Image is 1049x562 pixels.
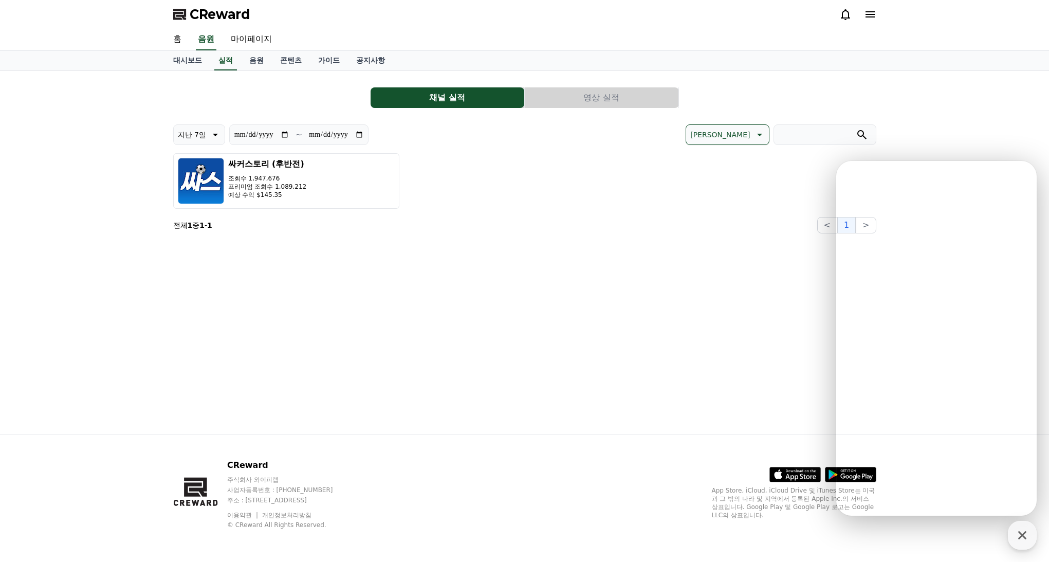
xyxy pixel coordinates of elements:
[188,221,193,229] strong: 1
[227,496,353,504] p: 주소 : [STREET_ADDRESS]
[371,87,524,108] button: 채널 실적
[199,221,205,229] strong: 1
[296,129,302,141] p: ~
[712,486,876,519] p: App Store, iCloud, iCloud Drive 및 iTunes Store는 미국과 그 밖의 나라 및 지역에서 등록된 Apple Inc.의 서비스 상표입니다. Goo...
[836,161,1037,516] iframe: Channel chat
[310,51,348,70] a: 가이드
[228,158,307,170] h3: 싸커스토리 (후반전)
[227,459,353,472] p: CReward
[690,128,750,142] p: [PERSON_NAME]
[207,221,212,229] strong: 1
[686,124,769,145] button: [PERSON_NAME]
[227,486,353,494] p: 사업자등록번호 : [PHONE_NUMBER]
[165,29,190,50] a: 홈
[178,128,206,142] p: 지난 7일
[196,29,216,50] a: 음원
[525,87,678,108] button: 영상 실적
[262,512,311,519] a: 개인정보처리방침
[272,51,310,70] a: 콘텐츠
[190,6,250,23] span: CReward
[165,51,210,70] a: 대시보드
[178,158,224,204] img: 싸커스토리 (후반전)
[241,51,272,70] a: 음원
[173,124,225,145] button: 지난 7일
[228,183,307,191] p: 프리미엄 조회수 1,089,212
[228,191,307,199] p: 예상 수익 $145.35
[173,153,399,209] button: 싸커스토리 (후반전) 조회수 1,947,676 프리미엄 조회수 1,089,212 예상 수익 $145.35
[371,87,525,108] a: 채널 실적
[227,521,353,529] p: © CReward All Rights Reserved.
[173,220,212,230] p: 전체 중 -
[348,51,393,70] a: 공지사항
[227,512,260,519] a: 이용약관
[525,87,679,108] a: 영상 실적
[227,476,353,484] p: 주식회사 와이피랩
[817,217,837,233] button: <
[173,6,250,23] a: CReward
[214,51,237,70] a: 실적
[228,174,307,183] p: 조회수 1,947,676
[223,29,280,50] a: 마이페이지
